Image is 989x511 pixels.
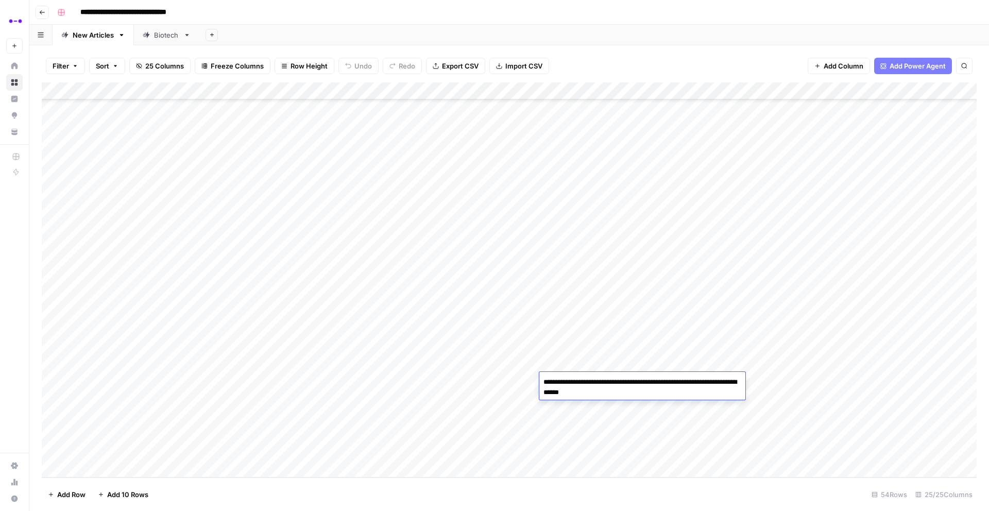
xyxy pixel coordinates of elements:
[129,58,191,74] button: 25 Columns
[275,58,334,74] button: Row Height
[890,61,946,71] span: Add Power Agent
[291,61,328,71] span: Row Height
[867,486,911,503] div: 54 Rows
[46,58,85,74] button: Filter
[42,486,92,503] button: Add Row
[6,474,23,490] a: Usage
[489,58,549,74] button: Import CSV
[505,61,542,71] span: Import CSV
[195,58,270,74] button: Freeze Columns
[338,58,379,74] button: Undo
[6,58,23,74] a: Home
[824,61,863,71] span: Add Column
[107,489,148,500] span: Add 10 Rows
[73,30,114,40] div: New Articles
[134,25,199,45] a: Biotech
[6,490,23,507] button: Help + Support
[89,58,125,74] button: Sort
[399,61,415,71] span: Redo
[6,12,25,30] img: Abacum Logo
[874,58,952,74] button: Add Power Agent
[53,61,69,71] span: Filter
[92,486,155,503] button: Add 10 Rows
[354,61,372,71] span: Undo
[96,61,109,71] span: Sort
[6,74,23,91] a: Browse
[911,486,977,503] div: 25/25 Columns
[6,124,23,140] a: Your Data
[383,58,422,74] button: Redo
[211,61,264,71] span: Freeze Columns
[57,489,86,500] span: Add Row
[6,8,23,34] button: Workspace: Abacum
[145,61,184,71] span: 25 Columns
[808,58,870,74] button: Add Column
[6,457,23,474] a: Settings
[154,30,179,40] div: Biotech
[53,25,134,45] a: New Articles
[6,91,23,107] a: Insights
[6,107,23,124] a: Opportunities
[442,61,479,71] span: Export CSV
[426,58,485,74] button: Export CSV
